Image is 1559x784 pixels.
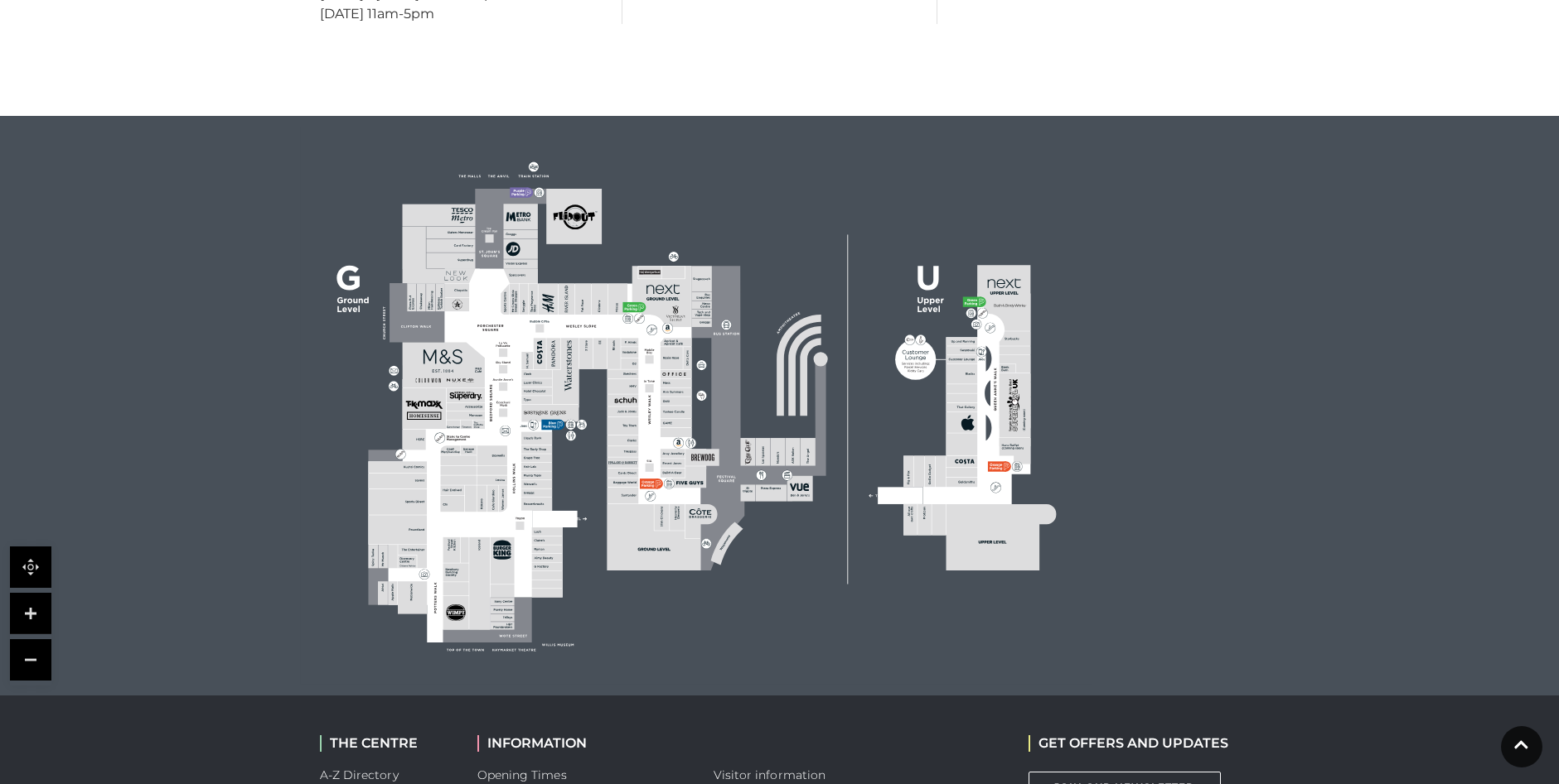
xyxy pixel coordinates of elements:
[1029,735,1228,751] h2: GET OFFERS AND UPDATES
[477,767,567,782] a: Opening Times
[477,735,689,751] h2: INFORMATION
[320,735,453,751] h2: THE CENTRE
[320,767,399,782] a: A-Z Directory
[714,767,826,782] a: Visitor information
